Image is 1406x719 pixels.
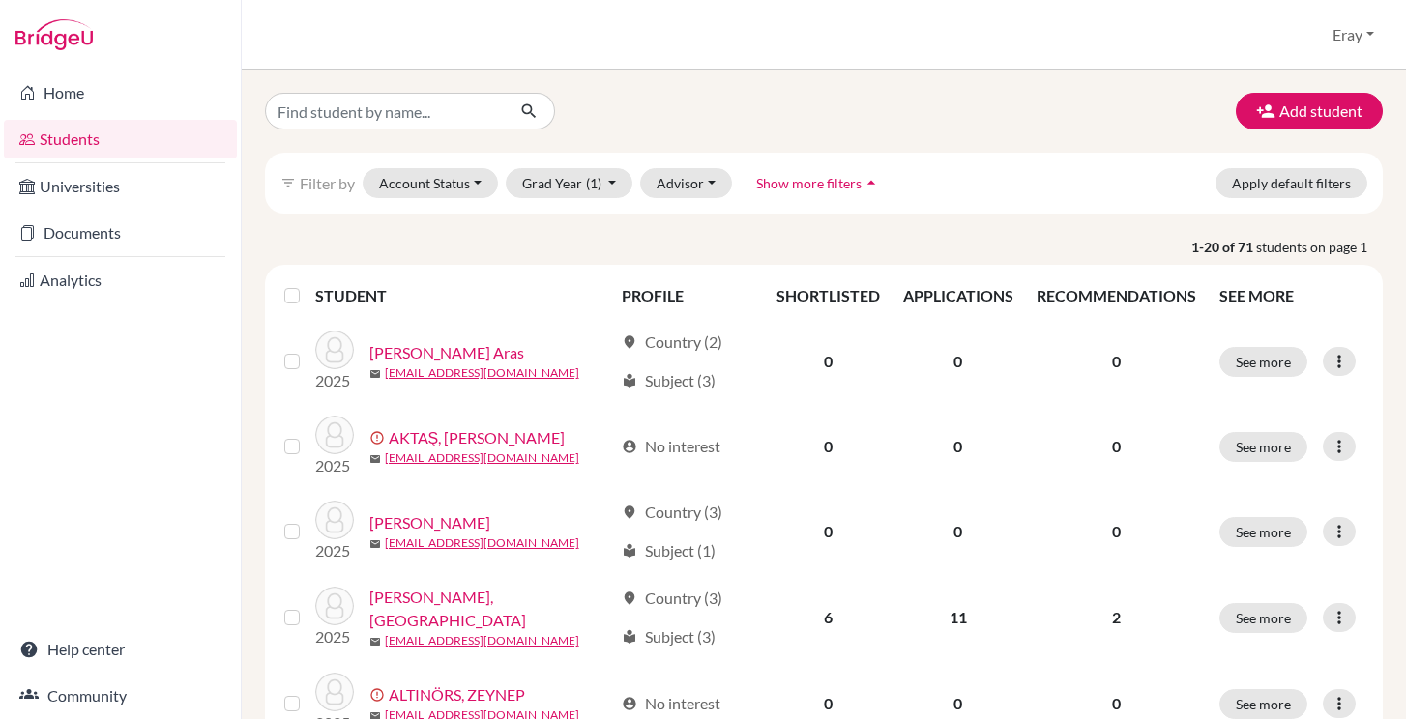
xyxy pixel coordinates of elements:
span: local_library [622,629,637,645]
p: 2025 [315,625,354,648]
img: AKTAŞ, CAVİT ÖMER [315,416,354,454]
th: PROFILE [610,273,765,319]
td: 0 [765,489,892,574]
button: Grad Year(1) [506,168,633,198]
th: SEE MORE [1208,273,1375,319]
a: ALTINÖRS, ZEYNEP [389,683,525,706]
th: SHORTLISTED [765,273,892,319]
button: Add student [1236,93,1383,129]
button: Eray [1324,16,1383,53]
a: [EMAIL_ADDRESS][DOMAIN_NAME] [385,534,579,552]
div: Subject (1) [622,539,716,562]
span: mail [369,453,381,465]
th: RECOMMENDATIONS [1025,273,1208,319]
div: Country (3) [622,501,722,524]
a: [EMAIL_ADDRESS][DOMAIN_NAME] [385,632,579,649]
button: See more [1219,603,1307,633]
span: account_circle [622,439,637,454]
button: See more [1219,689,1307,719]
a: Analytics [4,261,237,300]
a: [PERSON_NAME] Aras [369,341,524,364]
td: 0 [892,404,1025,489]
button: Show more filtersarrow_drop_up [740,168,897,198]
span: location_on [622,334,637,350]
i: filter_list [280,175,296,190]
p: 0 [1037,692,1196,715]
button: See more [1219,517,1307,547]
div: Country (2) [622,331,722,354]
span: local_library [622,373,637,388]
span: students on page 1 [1256,237,1383,257]
p: 2 [1037,606,1196,629]
span: mail [369,636,381,647]
button: See more [1219,432,1307,462]
button: Apply default filters [1216,168,1367,198]
img: Bridge-U [15,19,93,50]
p: 2025 [315,369,354,392]
span: (1) [586,175,601,191]
button: Account Status [363,168,498,198]
a: [PERSON_NAME], [GEOGRAPHIC_DATA] [369,586,613,632]
span: Show more filters [756,175,862,191]
img: Aksoy, İzzet Aras [315,331,354,369]
a: Students [4,120,237,158]
span: mail [369,538,381,550]
span: local_library [622,543,637,559]
strong: 1-20 of 71 [1191,237,1256,257]
span: location_on [622,590,637,606]
span: account_circle [622,696,637,711]
span: mail [369,368,381,380]
a: Help center [4,630,237,669]
button: Advisor [640,168,732,198]
td: 0 [892,319,1025,404]
td: 6 [765,574,892,661]
span: error_outline [369,687,389,703]
button: See more [1219,347,1307,377]
td: 11 [892,574,1025,661]
div: No interest [622,692,720,715]
a: Documents [4,214,237,252]
input: Find student by name... [265,93,505,129]
a: Home [4,73,237,112]
a: [PERSON_NAME] [369,511,490,534]
span: location_on [622,504,637,520]
span: Filter by [300,174,355,192]
td: 0 [892,489,1025,574]
p: 0 [1037,520,1196,543]
th: APPLICATIONS [892,273,1025,319]
th: STUDENT [315,273,610,319]
td: 0 [765,404,892,489]
div: No interest [622,435,720,458]
td: 0 [765,319,892,404]
p: 2025 [315,539,354,562]
a: Universities [4,167,237,206]
div: Subject (3) [622,625,716,648]
p: 2025 [315,454,354,477]
img: AKTÜRK, MELİS [315,501,354,539]
a: Community [4,676,237,715]
img: Al-Nakeeb, BERRAK [315,587,354,625]
div: Subject (3) [622,369,716,392]
p: 0 [1037,435,1196,458]
a: [EMAIL_ADDRESS][DOMAIN_NAME] [385,449,579,467]
span: error_outline [369,430,389,446]
p: 0 [1037,350,1196,373]
a: [EMAIL_ADDRESS][DOMAIN_NAME] [385,364,579,382]
img: ALTINÖRS, ZEYNEP [315,673,354,711]
i: arrow_drop_up [862,173,881,192]
div: Country (3) [622,587,722,610]
a: AKTAŞ, [PERSON_NAME] [389,426,566,449]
